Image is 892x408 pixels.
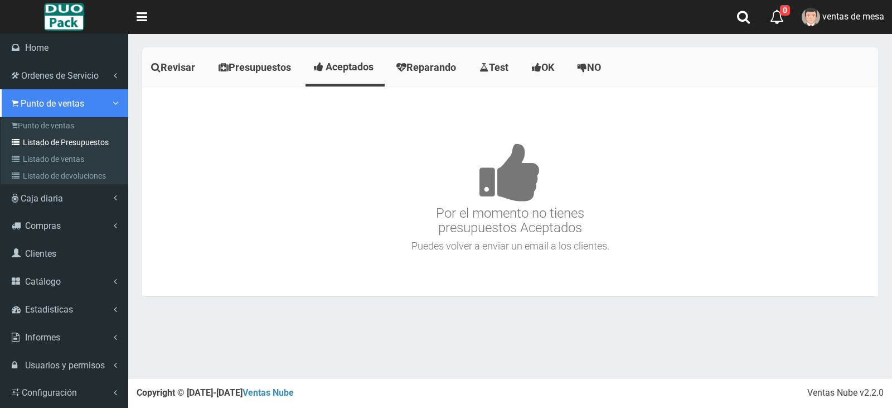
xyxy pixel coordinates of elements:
[21,70,99,81] span: Ordenes de Servicio
[21,193,63,204] span: Caja diaria
[802,8,820,26] img: User Image
[44,3,84,31] img: Logo grande
[25,332,60,343] span: Informes
[25,42,49,53] span: Home
[3,167,128,184] a: Listado de devoluciones
[541,61,554,73] span: OK
[3,134,128,151] a: Listado de Presupuestos
[523,50,566,85] a: OK
[587,61,601,73] span: NO
[25,276,61,287] span: Catálogo
[569,50,613,85] a: NO
[25,220,61,231] span: Compras
[780,5,790,16] span: 0
[145,109,875,236] h3: Por el momento no tienes presupuestos Aceptados
[406,61,456,73] span: Reparando
[137,387,294,398] strong: Copyright © [DATE]-[DATE]
[145,241,875,252] h4: Puedes volver a enviar un email a los clientes.
[210,50,303,85] a: Presupuestos
[243,387,294,398] a: Ventas Nube
[326,61,374,73] span: Aceptados
[229,61,291,73] span: Presupuestos
[25,360,105,371] span: Usuarios y permisos
[142,50,207,85] a: Revisar
[306,50,385,84] a: Aceptados
[25,248,56,259] span: Clientes
[489,61,508,73] span: Test
[161,61,195,73] span: Revisar
[387,50,468,85] a: Reparando
[3,117,128,134] a: Punto de ventas
[471,50,520,85] a: Test
[21,98,84,109] span: Punto de ventas
[822,11,884,22] span: ventas de mesa
[807,387,884,400] div: Ventas Nube v2.2.0
[25,304,73,315] span: Estadisticas
[3,151,128,167] a: Listado de ventas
